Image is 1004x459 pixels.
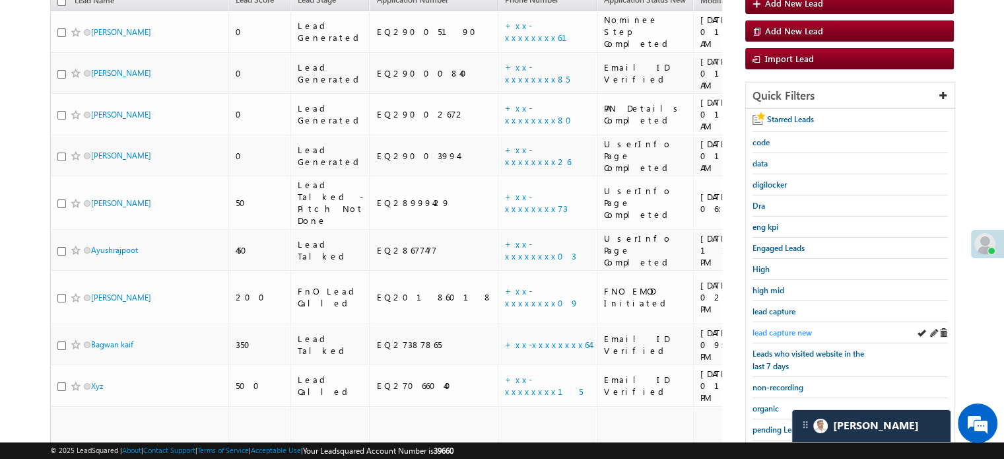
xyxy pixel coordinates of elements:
div: Chat with us now [69,69,222,87]
span: non-recording [753,382,803,392]
a: [PERSON_NAME] [91,68,151,78]
span: Engaged Leads [753,243,805,253]
span: Import Lead [765,53,814,64]
div: Email ID Verified [604,374,687,398]
span: © 2025 LeadSquared | | | | | [50,444,453,457]
a: Terms of Service [197,446,249,454]
a: Contact Support [143,446,195,454]
div: UserInfo Page Completed [604,232,687,268]
div: Nominee Step Completed [604,14,687,50]
div: EQ28999429 [376,197,492,209]
span: Dra [753,201,765,211]
span: pending Leads [753,425,803,435]
div: Lead Talked - Pitch Not Done [298,179,364,227]
div: 0 [236,67,284,79]
a: Ayushrajpoot [91,245,138,255]
a: +xx-xxxxxxxx03 [505,238,576,262]
span: digilocker [753,180,787,190]
span: lead capture new [753,328,812,337]
div: Lead Called [298,374,364,398]
div: 0 [236,26,284,38]
div: [DATE] 06:25 PM [700,191,766,215]
div: Email ID Verified [604,333,687,357]
span: 39660 [434,446,453,456]
div: EQ27066040 [376,380,492,392]
a: +xx-xxxxxxxx09 [505,285,579,308]
div: [DATE] 09:17 PM [700,327,766,363]
a: [PERSON_NAME] [91,198,151,208]
div: Quick Filters [746,83,954,109]
div: Lead Generated [298,61,364,85]
div: Email ID Verified [604,61,687,85]
a: +xx-xxxxxxxx64 [505,339,590,350]
textarea: Type your message and hit 'Enter' [17,122,241,348]
a: Bagwan kaif [91,339,133,349]
em: Start Chat [180,359,240,377]
div: 500 [236,380,284,392]
div: PAN Details Completed [604,102,687,126]
span: Carter [833,419,919,432]
span: Starred Leads [767,114,814,124]
span: organic [753,404,779,413]
div: 200 [236,291,284,303]
div: 450 [236,244,284,256]
a: +xx-xxxxxxxx73 [505,191,568,214]
div: 0 [236,150,284,162]
div: 50 [236,197,284,209]
a: About [122,446,141,454]
span: lead capture [753,306,795,316]
div: Lead Generated [298,102,364,126]
a: +xx-xxxxxxxx26 [505,144,571,167]
div: [DATE] 11:55 PM [700,232,766,268]
span: code [753,137,770,147]
div: Lead Talked [298,333,364,357]
span: data [753,159,768,168]
div: [DATE] 01:07 AM [700,55,766,91]
div: 350 [236,339,284,351]
div: [DATE] 01:07 AM [700,14,766,50]
div: 0 [236,108,284,120]
a: Xyz [91,381,103,391]
span: eng kpi [753,222,778,232]
div: [DATE] 01:07 AM [700,96,766,132]
a: [PERSON_NAME] [91,110,151,120]
div: EQ28677477 [376,244,492,256]
a: +xx-xxxxxxxx15 [505,374,583,397]
a: +xx-xxxxxxxx61 [505,20,583,43]
div: UserInfo Page Completed [604,138,687,174]
a: [PERSON_NAME] [91,293,151,302]
div: Lead Talked [298,238,364,262]
div: EQ29005190 [376,26,492,38]
a: [PERSON_NAME] [91,27,151,37]
span: Your Leadsquared Account Number is [303,446,453,456]
div: [DATE] 01:05 AM [700,138,766,174]
img: Carter [813,419,828,433]
a: Acceptable Use [251,446,301,454]
div: EQ29000840 [376,67,492,79]
div: Minimize live chat window [217,7,248,38]
div: UserInfo Page Completed [604,185,687,221]
div: EQ29003994 [376,150,492,162]
span: High [753,264,770,274]
img: d_60004797649_company_0_60004797649 [22,69,55,87]
div: Lead Generated [298,144,364,168]
div: [DATE] 02:21 PM [700,279,766,315]
span: high mid [753,285,784,295]
div: Lead Generated [298,20,364,44]
a: [PERSON_NAME] [91,151,151,160]
div: carter-dragCarter[PERSON_NAME] [791,409,951,442]
div: EQ27387865 [376,339,492,351]
div: EQ29002672 [376,108,492,120]
div: FNO EMOD Initiated [604,285,687,309]
span: Add New Lead [765,25,823,36]
a: +xx-xxxxxxxx85 [505,61,570,85]
img: carter-drag [800,419,811,430]
span: Leads who visited website in the last 7 days [753,349,864,371]
div: [DATE] 01:36 PM [700,368,766,404]
a: +xx-xxxxxxxx80 [505,102,580,125]
div: EQ20186018 [376,291,492,303]
div: FnO Lead Called [298,285,364,309]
